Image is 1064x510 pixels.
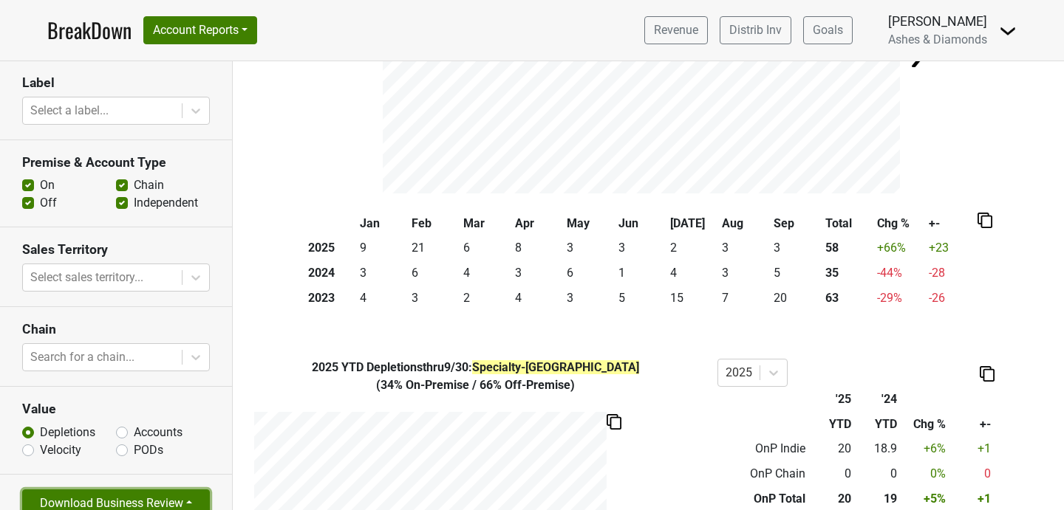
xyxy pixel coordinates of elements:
[40,176,55,194] label: On
[949,461,995,486] td: 0
[512,236,564,261] td: 8
[822,236,874,261] th: 58
[719,261,771,286] td: 3
[22,322,210,337] h3: Chain
[22,75,210,91] h3: Label
[460,286,512,311] td: 2
[874,236,926,261] td: +66 %
[607,414,621,430] img: Copy to clipboard
[822,211,874,236] th: Total
[472,360,639,374] span: Specialty-[GEOGRAPHIC_DATA]
[926,236,978,261] td: +23
[143,16,257,44] button: Account Reports
[409,211,460,236] th: Feb
[22,242,210,258] h3: Sales Territory
[720,16,791,44] a: Distrib Inv
[771,286,822,311] td: 20
[874,261,926,286] td: -44 %
[874,286,926,311] td: -29 %
[134,194,198,212] label: Independent
[564,261,615,286] td: 6
[357,286,409,311] td: 4
[512,211,564,236] th: Apr
[644,16,708,44] a: Revenue
[512,286,564,311] td: 4
[305,236,357,261] th: 2025
[667,211,719,236] th: [DATE]
[808,461,854,486] td: 0
[667,261,719,286] td: 4
[312,360,341,374] span: 2025
[978,213,992,228] img: Copy to clipboard
[460,211,512,236] th: Mar
[564,211,615,236] th: May
[667,236,719,261] td: 2
[855,387,901,412] th: '24
[40,194,57,212] label: Off
[40,424,95,441] label: Depletions
[357,211,409,236] th: Jan
[615,236,667,261] td: 3
[901,412,950,437] th: Chg %
[244,376,706,394] div: ( 34% On-Premise / 66% Off-Premise )
[409,236,460,261] td: 21
[808,387,854,412] th: '25
[808,437,854,462] td: 20
[512,261,564,286] td: 3
[717,461,808,486] td: OnP Chain
[822,286,874,311] th: 63
[615,286,667,311] td: 5
[134,441,163,459] label: PODs
[926,211,978,236] th: +-
[980,366,995,382] img: Copy to clipboard
[40,441,81,459] label: Velocity
[901,461,950,486] td: 0 %
[564,286,615,311] td: 3
[667,286,719,311] td: 15
[771,236,822,261] td: 3
[855,437,901,462] td: 18.9
[134,176,164,194] label: Chain
[855,412,901,437] th: YTD
[460,261,512,286] td: 4
[244,359,706,376] div: YTD Depletions thru 9/30 :
[803,16,853,44] a: Goals
[357,236,409,261] td: 9
[926,261,978,286] td: -28
[926,286,978,311] td: -26
[305,286,357,311] th: 2023
[771,211,822,236] th: Sep
[719,286,771,311] td: 7
[855,461,901,486] td: 0
[615,261,667,286] td: 1
[460,236,512,261] td: 6
[717,437,808,462] td: OnP Indie
[874,211,926,236] th: Chg %
[949,412,995,437] th: +-
[901,437,950,462] td: +6 %
[999,22,1017,40] img: Dropdown Menu
[357,261,409,286] td: 3
[719,211,771,236] th: Aug
[719,236,771,261] td: 3
[771,261,822,286] td: 5
[949,437,995,462] td: +1
[822,261,874,286] th: 35
[888,32,987,46] span: Ashes & Diamonds
[305,261,357,286] th: 2024
[615,211,667,236] th: Jun
[134,424,183,441] label: Accounts
[22,402,210,417] h3: Value
[47,15,132,46] a: BreakDown
[888,12,987,31] div: [PERSON_NAME]
[409,261,460,286] td: 6
[22,155,210,170] h3: Premise & Account Type
[564,236,615,261] td: 3
[409,286,460,311] td: 3
[808,412,854,437] th: YTD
